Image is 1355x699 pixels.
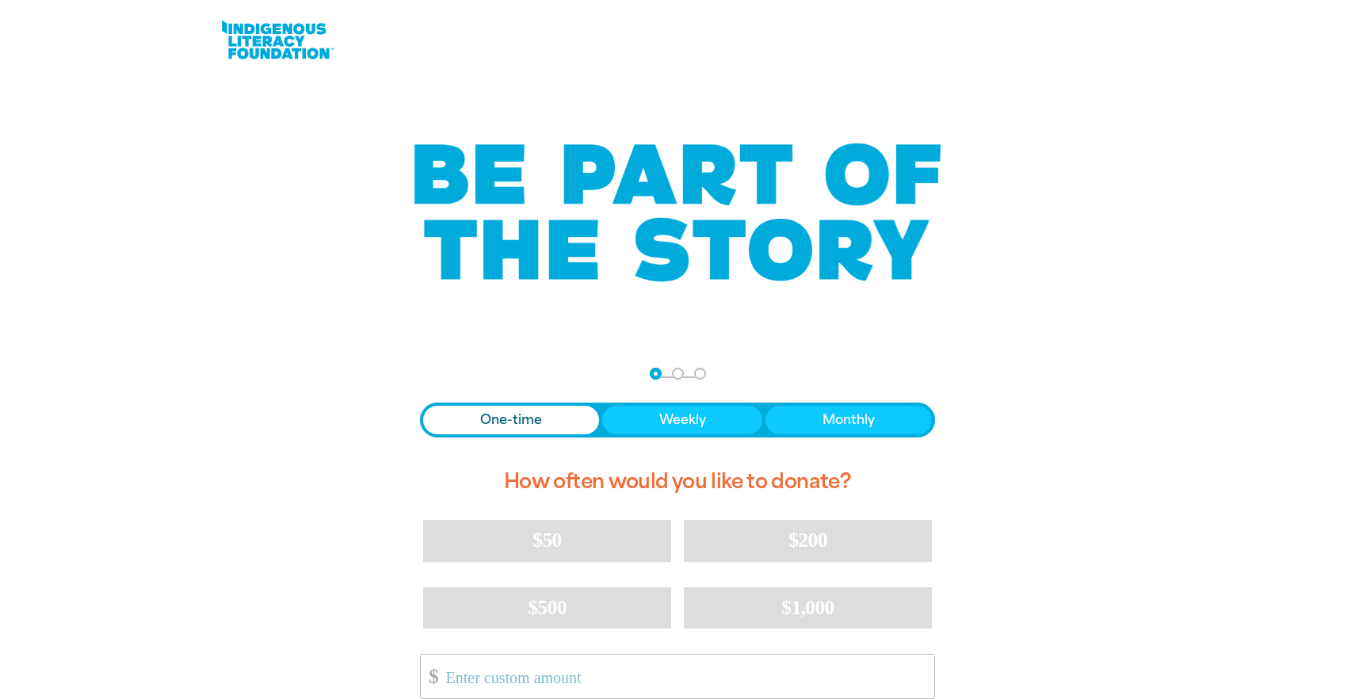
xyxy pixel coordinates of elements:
[672,368,684,380] button: Navigate to step 2 of 3 to enter your details
[435,655,934,698] input: Enter custom amount
[781,596,834,619] span: $1,000
[602,406,763,434] button: Weekly
[659,411,706,430] span: Weekly
[423,406,599,434] button: One-time
[532,529,561,552] span: $50
[684,587,932,628] button: $1,000
[528,596,567,619] span: $500
[420,403,935,437] div: Donation frequency
[423,587,671,628] button: $500
[684,520,932,561] button: $200
[788,529,827,552] span: $200
[765,406,932,434] button: Monthly
[400,112,955,314] img: Be part of the story
[823,411,875,430] span: Monthly
[423,520,671,561] button: $50
[420,456,935,507] h2: How often would you like to donate?
[480,411,542,430] span: One-time
[421,659,438,694] span: $
[650,368,662,380] button: Navigate to step 1 of 3 to enter your donation amount
[694,368,706,380] button: Navigate to step 3 of 3 to enter your payment details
